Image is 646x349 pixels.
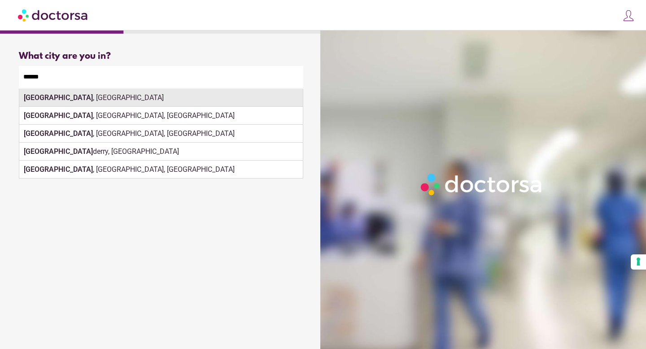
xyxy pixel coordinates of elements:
[24,93,93,102] strong: [GEOGRAPHIC_DATA]
[622,9,635,22] img: icons8-customer-100.png
[24,111,93,120] strong: [GEOGRAPHIC_DATA]
[19,51,303,61] div: What city are you in?
[19,107,303,125] div: , [GEOGRAPHIC_DATA], [GEOGRAPHIC_DATA]
[24,165,93,174] strong: [GEOGRAPHIC_DATA]
[19,161,303,179] div: , [GEOGRAPHIC_DATA], [GEOGRAPHIC_DATA]
[19,88,303,108] div: Make sure the city you pick is where you need assistance.
[18,5,89,25] img: Doctorsa.com
[19,89,303,107] div: , [GEOGRAPHIC_DATA]
[631,254,646,270] button: Your consent preferences for tracking technologies
[24,129,93,138] strong: [GEOGRAPHIC_DATA]
[417,170,546,199] img: Logo-Doctorsa-trans-White-partial-flat.png
[19,143,303,161] div: derry, [GEOGRAPHIC_DATA]
[19,125,303,143] div: , [GEOGRAPHIC_DATA], [GEOGRAPHIC_DATA]
[24,147,93,156] strong: [GEOGRAPHIC_DATA]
